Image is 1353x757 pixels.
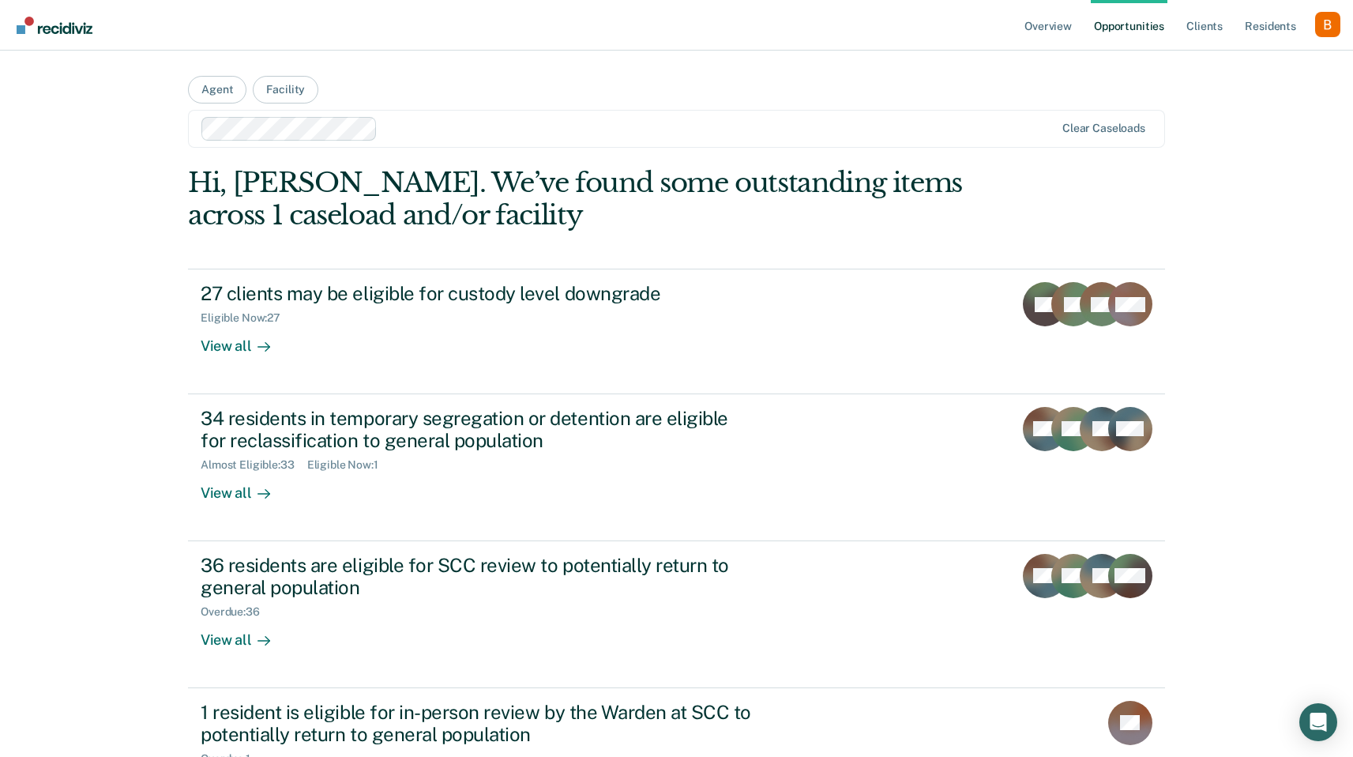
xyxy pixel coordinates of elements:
[201,311,293,325] div: Eligible Now : 27
[253,76,318,104] button: Facility
[201,407,755,453] div: 34 residents in temporary segregation or detention are eligible for reclassification to general p...
[201,325,289,356] div: View all
[1315,12,1340,37] button: Profile dropdown button
[201,472,289,503] div: View all
[188,76,246,104] button: Agent
[1299,703,1337,741] div: Open Intercom Messenger
[201,282,755,305] div: 27 clients may be eligible for custody level downgrade
[201,554,755,600] div: 36 residents are eligible for SCC review to potentially return to general population
[188,541,1165,688] a: 36 residents are eligible for SCC review to potentially return to general populationOverdue:36Vie...
[307,458,391,472] div: Eligible Now : 1
[17,17,92,34] img: Recidiviz
[1062,122,1145,135] div: Clear caseloads
[201,619,289,650] div: View all
[188,167,969,232] div: Hi, [PERSON_NAME]. We’ve found some outstanding items across 1 caseload and/or facility
[188,394,1165,541] a: 34 residents in temporary segregation or detention are eligible for reclassification to general p...
[188,269,1165,394] a: 27 clients may be eligible for custody level downgradeEligible Now:27View all
[201,458,307,472] div: Almost Eligible : 33
[201,605,272,619] div: Overdue : 36
[201,701,755,747] div: 1 resident is eligible for in-person review by the Warden at SCC to potentially return to general...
